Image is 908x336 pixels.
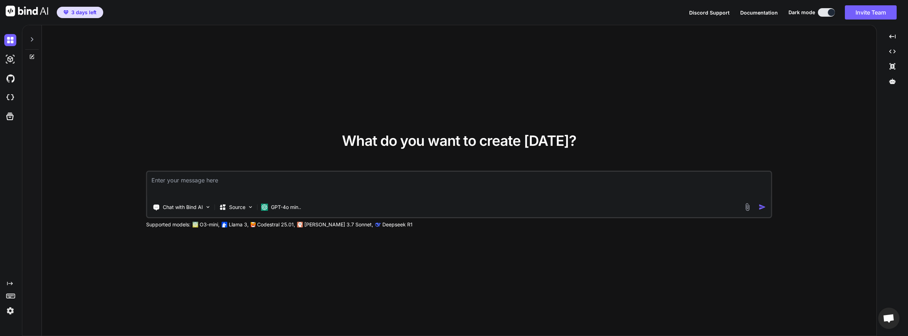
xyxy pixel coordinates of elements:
[878,308,899,329] div: Chat abierto
[375,222,381,227] img: claude
[163,204,203,211] p: Chat with Bind AI
[261,204,268,211] img: GPT-4o mini
[229,204,245,211] p: Source
[271,204,301,211] p: GPT-4o min..
[759,203,766,211] img: icon
[63,10,68,15] img: premium
[4,34,16,46] img: darkChat
[6,6,48,16] img: Bind AI
[382,221,413,228] p: Deepseek R1
[4,72,16,84] img: githubDark
[57,7,103,18] button: premium3 days left
[193,222,198,227] img: GPT-4
[205,204,211,210] img: Pick Tools
[222,222,227,227] img: Llama2
[788,9,815,16] span: Dark mode
[4,305,16,317] img: settings
[845,5,897,20] button: Invite Team
[251,222,256,227] img: Mistral-AI
[740,9,778,16] button: Documentation
[248,204,254,210] img: Pick Models
[342,132,576,149] span: What do you want to create [DATE]?
[4,53,16,65] img: darkAi-studio
[71,9,96,16] span: 3 days left
[740,10,778,16] span: Documentation
[743,203,752,211] img: attachment
[257,221,295,228] p: Codestral 25.01,
[146,221,190,228] p: Supported models:
[304,221,373,228] p: [PERSON_NAME] 3.7 Sonnet,
[229,221,249,228] p: Llama 3,
[689,9,730,16] button: Discord Support
[200,221,220,228] p: O3-mini,
[689,10,730,16] span: Discord Support
[4,92,16,104] img: cloudideIcon
[297,222,303,227] img: claude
